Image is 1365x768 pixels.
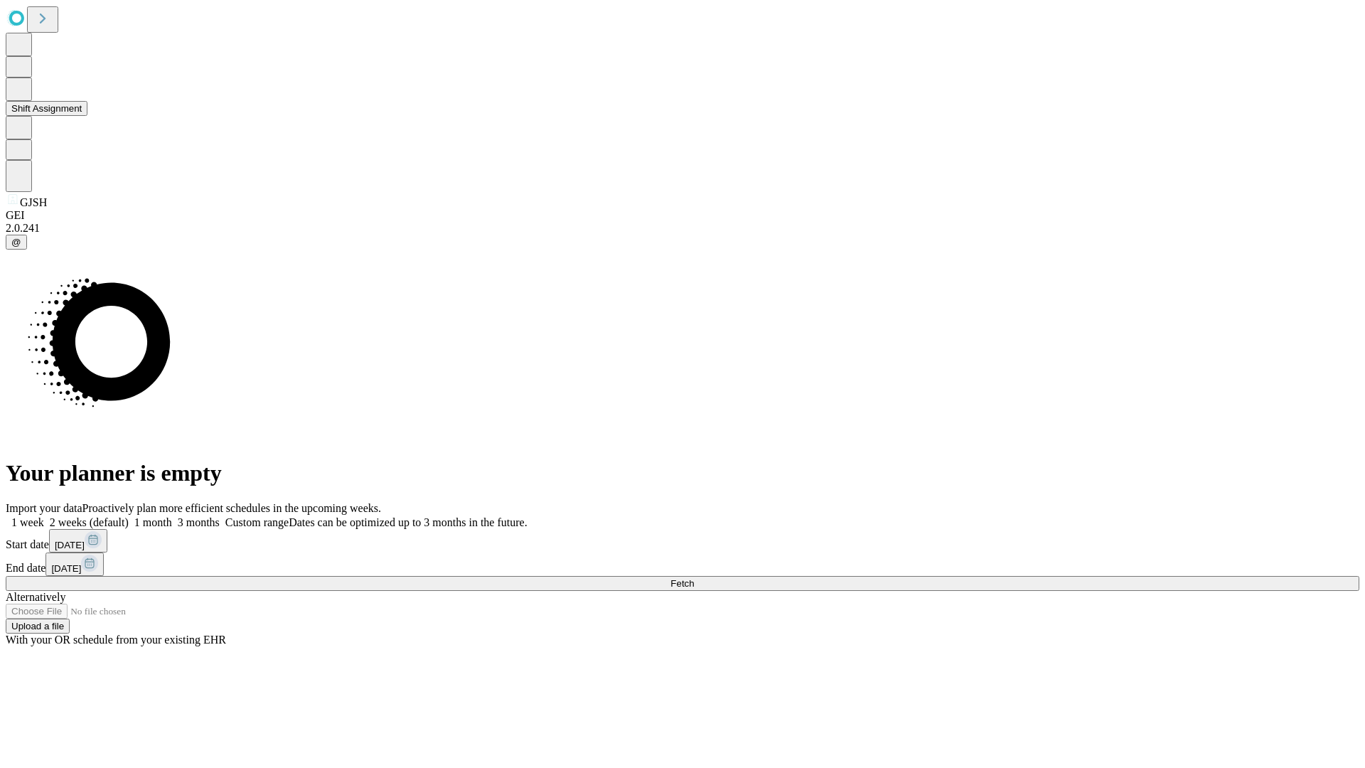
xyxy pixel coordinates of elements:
[82,502,381,514] span: Proactively plan more efficient schedules in the upcoming weeks.
[55,540,85,550] span: [DATE]
[6,553,1359,576] div: End date
[6,576,1359,591] button: Fetch
[289,516,527,528] span: Dates can be optimized up to 3 months in the future.
[11,516,44,528] span: 1 week
[51,563,81,574] span: [DATE]
[6,634,226,646] span: With your OR schedule from your existing EHR
[50,516,129,528] span: 2 weeks (default)
[225,516,289,528] span: Custom range
[49,529,107,553] button: [DATE]
[6,619,70,634] button: Upload a file
[45,553,104,576] button: [DATE]
[6,222,1359,235] div: 2.0.241
[6,502,82,514] span: Import your data
[6,235,27,250] button: @
[6,529,1359,553] div: Start date
[6,209,1359,222] div: GEI
[178,516,220,528] span: 3 months
[6,591,65,603] span: Alternatively
[670,578,694,589] span: Fetch
[6,101,87,116] button: Shift Assignment
[20,196,47,208] span: GJSH
[134,516,172,528] span: 1 month
[11,237,21,247] span: @
[6,460,1359,486] h1: Your planner is empty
